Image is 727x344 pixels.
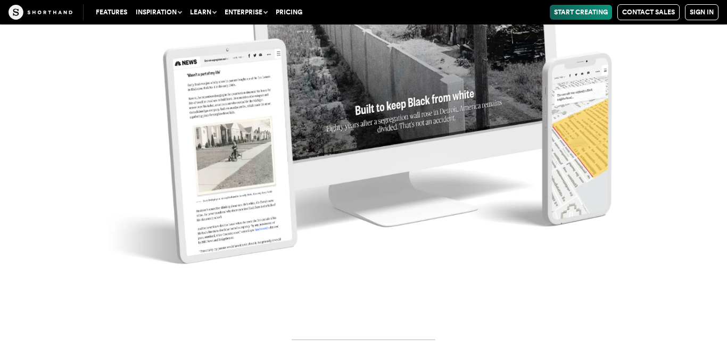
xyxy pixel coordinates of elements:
[9,5,72,20] img: The Craft
[685,4,718,20] a: Sign in
[550,5,612,20] a: Start Creating
[220,5,271,20] button: Enterprise
[92,5,131,20] a: Features
[186,5,220,20] button: Learn
[131,5,186,20] button: Inspiration
[617,4,680,20] a: Contact Sales
[271,5,307,20] a: Pricing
